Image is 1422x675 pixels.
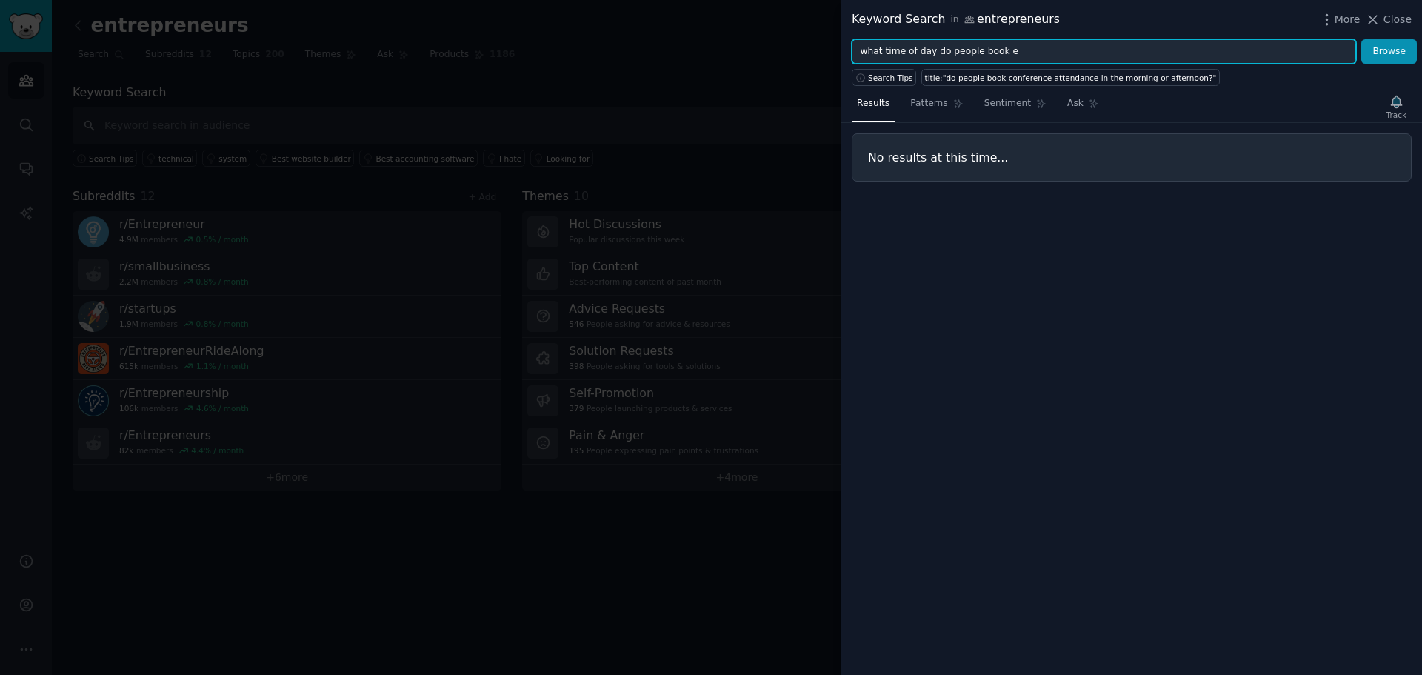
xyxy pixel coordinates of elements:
[925,73,1217,83] div: title:"do people book conference attendance in the morning or afternoon?"
[868,73,913,83] span: Search Tips
[1319,12,1361,27] button: More
[852,92,895,122] a: Results
[868,150,1395,165] h3: No results at this time...
[1062,92,1104,122] a: Ask
[979,92,1052,122] a: Sentiment
[921,69,1220,86] a: title:"do people book conference attendance in the morning or afternoon?"
[1361,39,1417,64] button: Browse
[1383,12,1412,27] span: Close
[852,39,1356,64] input: Try a keyword related to your business
[852,10,1060,29] div: Keyword Search entrepreneurs
[905,92,968,122] a: Patterns
[1335,12,1361,27] span: More
[1067,97,1084,110] span: Ask
[852,69,916,86] button: Search Tips
[1365,12,1412,27] button: Close
[857,97,889,110] span: Results
[950,13,958,27] span: in
[984,97,1031,110] span: Sentiment
[910,97,947,110] span: Patterns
